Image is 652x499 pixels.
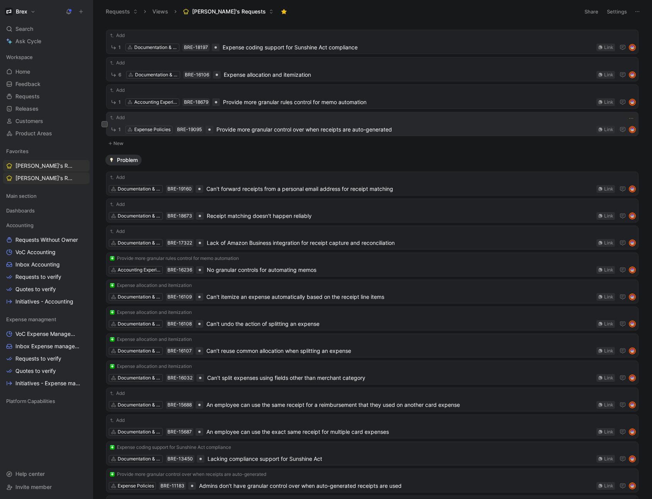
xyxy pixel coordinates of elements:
button: 💡Problem [105,155,142,165]
button: ❇️Expense allocation and itemization [109,362,193,370]
span: Expense coding support for Sunshine Act compliance [117,443,231,451]
div: BRE-11183 [160,482,184,490]
div: Dashboards [3,205,90,219]
div: BRE-15688 [167,401,192,409]
div: BRE-15687 [167,428,192,436]
div: Expense Policies [134,126,171,133]
a: Add6Documentation & ComplianceBRE-16106Expense allocation and itemizationLinkavatar [106,57,638,81]
span: VoC Accounting [15,248,56,256]
div: Favorites [3,145,90,157]
a: Product Areas [3,128,90,139]
img: avatar [630,429,635,435]
span: Receipt matching doesn't happen reliably [207,211,593,221]
button: New [105,139,639,148]
div: BRE-16106 [185,71,209,79]
div: ❇️ProposalNew [102,13,642,148]
a: Initiatives - Accounting [3,296,90,307]
span: Expense allocation and itemization [117,309,192,316]
div: BRE-18673 [167,212,192,220]
button: [PERSON_NAME]'s Requests [179,6,277,17]
div: Link [604,347,613,355]
button: ❇️Expense allocation and itemization [109,309,193,316]
div: Accounting Experience [118,266,161,274]
button: Add [109,416,126,424]
span: Invite member [15,484,52,490]
div: BRE-16236 [167,266,192,274]
a: Ask Cycle [3,35,90,47]
span: Main section [6,192,37,200]
div: Link [604,320,613,328]
span: Requests to verify [15,355,61,362]
div: BRE-17322 [167,239,192,247]
span: Workspace [6,53,33,61]
div: Link [604,482,613,490]
span: 1 [118,127,121,132]
button: BrexBrex [3,6,37,17]
div: Link [604,98,613,106]
span: No granular controls for automating memos [207,265,593,275]
button: ❇️Expense coding support for Sunshine Act compliance [109,443,232,451]
div: Link [604,455,613,463]
a: Feedback [3,78,90,90]
span: Lack of Amazon Business integration for receipt capture and reconciliation [207,238,593,248]
a: [PERSON_NAME]'s Requests [3,172,90,184]
div: Documentation & Compliance [118,320,161,328]
img: avatar [630,348,635,354]
span: Quotes to verify [15,367,56,375]
a: Requests Without Owner [3,234,90,246]
a: Add1Accounting ExperienceBRE-18679Provide more granular rules control for memo automationLinkavatar [106,84,638,109]
button: Add [109,389,126,397]
span: Admins don’t have granular control over when auto-generated receipts are used [199,481,593,491]
a: Initiatives - Expense management [3,378,90,389]
div: BRE-16032 [167,374,193,382]
a: Inbox Expense management [3,341,90,352]
a: Inbox Accounting [3,259,90,270]
img: ❇️ [110,337,115,342]
a: VoC Accounting [3,246,90,258]
div: BRE-18197 [184,44,208,51]
span: Provide more granular control over when receipts are auto-generated [117,470,266,478]
a: Add1Expense PoliciesBRE-19095Provide more granular control over when receipts are auto-generatedL... [106,112,638,136]
span: Inbox Accounting [15,261,60,268]
div: Platform Capabilities [3,395,90,407]
span: Initiatives - Expense management [15,379,81,387]
div: Link [604,374,613,382]
img: avatar [630,72,635,78]
span: Lacking compliance support for Sunshine Act [208,454,593,464]
span: Expense allocation and itemization [117,335,192,343]
img: avatar [630,456,635,462]
div: Link [604,185,613,193]
div: BRE-19160 [167,185,192,193]
button: Settings [603,6,630,17]
span: Quotes to verify [15,285,56,293]
a: ❇️Provide more granular rules control for memo automationAccounting ExperienceBRE-16236No granula... [106,253,638,276]
a: AddDocumentation & ComplianceBRE-15687An employee can use the exact same receipt for multiple car... [106,415,638,438]
a: AddDocumentation & ComplianceBRE-18673Receipt matching doesn't happen reliablyLinkavatar [106,199,638,223]
a: ❇️Expense allocation and itemizationDocumentation & ComplianceBRE-16108Can't undo the action of s... [106,307,638,330]
div: Documentation & Compliance [118,212,161,220]
a: ❇️Expense allocation and itemizationDocumentation & ComplianceBRE-16032Can't split expenses using... [106,361,638,384]
div: Link [604,401,613,409]
span: Expense managment [6,315,56,323]
span: Ask Cycle [15,37,41,46]
img: avatar [630,186,635,192]
div: Documentation & Compliance [118,374,161,382]
button: 1 [109,125,122,134]
button: Views [149,6,172,17]
span: Problem [117,156,138,164]
span: Provide more granular control over when receipts are auto-generated [216,125,593,134]
button: Add [109,228,126,235]
a: Customers [3,115,90,127]
div: BRE-16108 [167,320,192,328]
a: AddDocumentation & ComplianceBRE-19160Can't forward receipts from a personal email address for re... [106,172,638,196]
button: Add [109,114,126,121]
div: Documentation & Compliance [118,239,161,247]
div: Link [604,212,613,220]
img: Brex [5,8,13,15]
button: Add [109,32,126,39]
img: avatar [630,267,635,273]
img: ❇️ [110,256,115,261]
a: Home [3,66,90,78]
button: 1 [109,42,122,52]
span: Help center [15,470,45,477]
